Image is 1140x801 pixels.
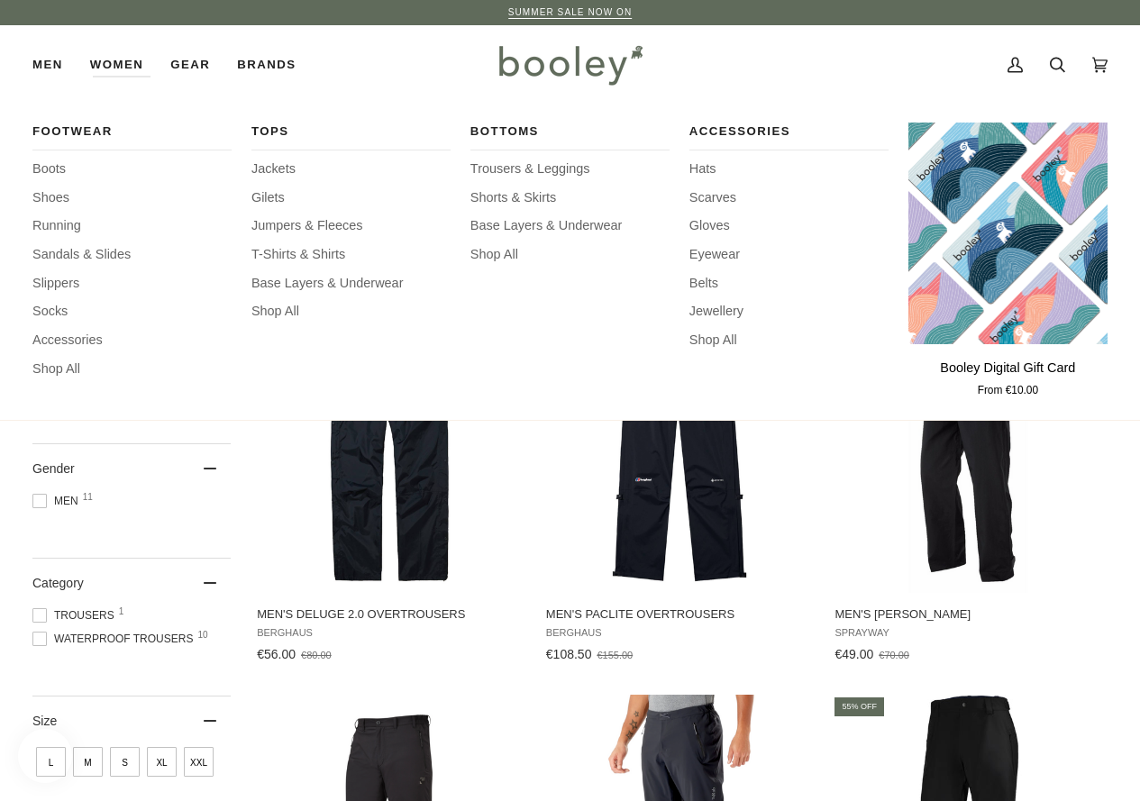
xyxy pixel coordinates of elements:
a: SUMMER SALE NOW ON [508,7,633,17]
a: Shop All [251,302,451,322]
a: Booley Digital Gift Card [908,123,1108,344]
a: Gilets [251,188,451,208]
product-grid-item: Booley Digital Gift Card [908,123,1108,398]
span: Gender [32,461,75,476]
span: Size: XXL [184,747,214,777]
a: Tops [251,123,451,150]
a: Accessories [689,123,889,150]
span: Men's [PERSON_NAME] [834,606,1100,623]
span: From €10.00 [978,383,1038,399]
div: Gear [157,25,223,105]
a: T-Shirts & Shirts [251,245,451,265]
a: Belts [689,274,889,294]
a: Scarves [689,188,889,208]
a: Base Layers & Underwear [251,274,451,294]
span: Waterproof Trousers [32,631,198,647]
a: Brands [223,25,309,105]
span: Size: XL [147,747,177,777]
span: Berghaus [257,627,523,639]
img: Berghaus Men's Deluge 2.0 Overtrousers - Booley Galway [255,323,525,593]
a: Sandals & Slides [32,245,232,265]
div: Women Footwear Boots Shoes Running Sandals & Slides Slippers Socks Accessories Shop All Tops Jack... [77,25,157,105]
span: €49.00 [834,647,873,661]
a: Footwear [32,123,232,150]
span: Gear [170,56,210,74]
span: Category [32,576,84,590]
span: Trousers [32,607,120,624]
img: Booley [491,39,649,91]
span: Size: S [110,747,140,777]
span: Footwear [32,123,232,141]
iframe: Button to open loyalty program pop-up [18,729,72,783]
span: Women [90,56,143,74]
span: Size: M [73,747,103,777]
a: Shorts & Skirts [470,188,670,208]
a: Booley Digital Gift Card [908,351,1108,399]
span: Men's Paclite Overtrousers [546,606,812,623]
a: Gloves [689,216,889,236]
a: Shoes [32,188,232,208]
span: €70.00 [879,650,909,660]
span: €155.00 [597,650,633,660]
span: Sprayway [834,627,1100,639]
a: Men's Deluge 2.0 Overtrousers [254,323,525,669]
span: €108.50 [546,647,592,661]
a: Hats [689,159,889,179]
a: Men [32,25,77,105]
a: Slippers [32,274,232,294]
span: Jackets [251,159,451,179]
span: 10 [197,631,207,640]
a: Base Layers & Underwear [470,216,670,236]
a: Running [32,216,232,236]
a: Trousers & Leggings [470,159,670,179]
span: Shop All [32,360,232,379]
span: Men [32,493,84,509]
span: €80.00 [301,650,332,660]
span: Men [32,56,63,74]
span: Brands [237,56,296,74]
span: 11 [83,493,93,502]
span: Accessories [689,123,889,141]
span: 1 [119,607,124,616]
span: Size [32,714,57,728]
a: Men's Paclite Overtrousers [543,323,815,669]
a: Jumpers & Fleeces [251,216,451,236]
a: Socks [32,302,232,322]
img: Berghaus Men's Paclite Overtrousers - Booley Galway [544,323,815,593]
a: Accessories [32,331,232,350]
p: Booley Digital Gift Card [940,359,1075,378]
a: Boots [32,159,232,179]
span: Shop All [470,245,670,265]
product-grid-item-variant: €10.00 [908,123,1108,344]
a: Jewellery [689,302,889,322]
img: Sprayway Men's Santiago Rainpant Black - Booley Galway [833,323,1103,593]
div: 55% off [834,697,884,716]
a: Women [77,25,157,105]
a: Eyewear [689,245,889,265]
span: Berghaus [546,627,812,639]
a: Men's Santiago Rainpant [832,323,1103,669]
a: Shop All [689,331,889,350]
span: Tops [251,123,451,141]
